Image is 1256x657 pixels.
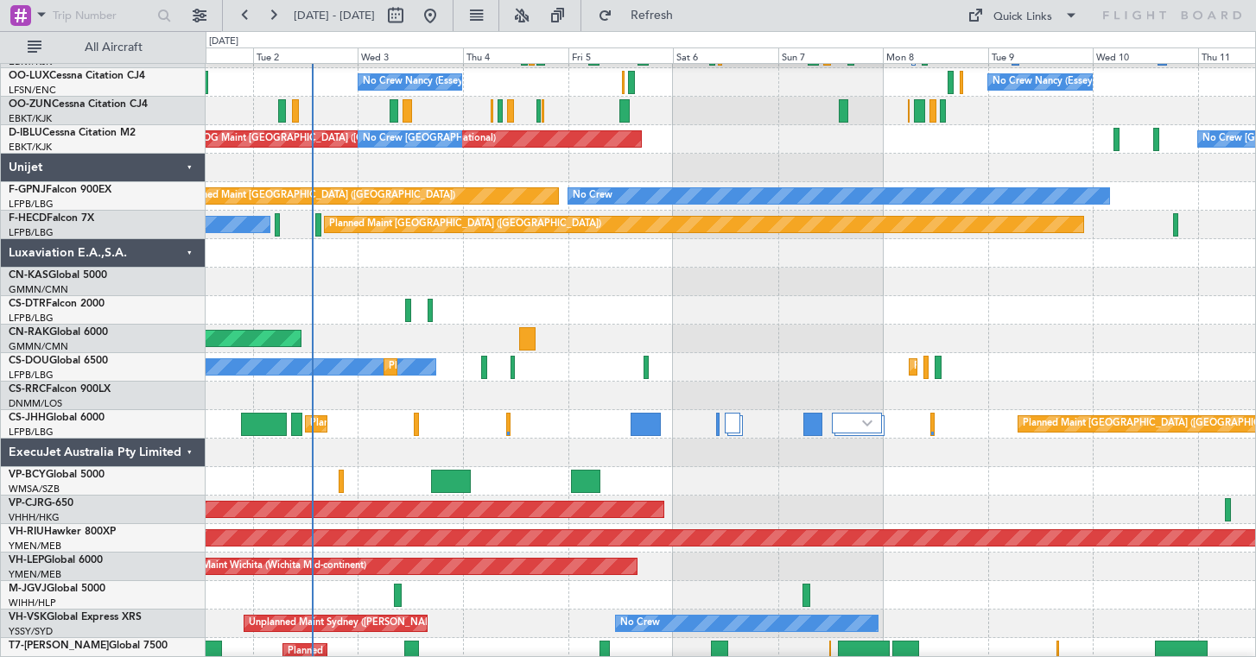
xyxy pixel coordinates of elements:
[9,527,116,537] a: VH-RIUHawker 800XP
[9,641,109,651] span: T7-[PERSON_NAME]
[9,498,73,509] a: VP-CJRG-650
[9,99,148,110] a: OO-ZUNCessna Citation CJ4
[19,34,187,61] button: All Aircraft
[9,270,107,281] a: CN-KASGlobal 5000
[959,2,1087,29] button: Quick Links
[358,47,463,63] div: Wed 3
[9,299,105,309] a: CS-DTRFalcon 2000
[9,226,54,239] a: LFPB/LBG
[9,625,53,638] a: YSSY/SYD
[196,126,496,152] div: AOG Maint [GEOGRAPHIC_DATA] ([GEOGRAPHIC_DATA] National)
[9,213,47,224] span: F-HECD
[9,356,108,366] a: CS-DOUGlobal 6500
[9,312,54,325] a: LFPB/LBG
[53,3,152,28] input: Trip Number
[616,9,688,22] span: Refresh
[45,41,182,54] span: All Aircraft
[463,47,568,63] div: Thu 4
[988,47,1094,63] div: Tue 9
[9,641,168,651] a: T7-[PERSON_NAME]Global 7500
[9,270,48,281] span: CN-KAS
[9,128,42,138] span: D-IBLU
[9,141,52,154] a: EBKT/KJK
[9,568,61,581] a: YMEN/MEB
[568,47,674,63] div: Fri 5
[9,483,60,496] a: WMSA/SZB
[9,413,46,423] span: CS-JHH
[9,299,46,309] span: CS-DTR
[9,327,108,338] a: CN-RAKGlobal 6000
[9,213,94,224] a: F-HECDFalcon 7X
[152,553,366,579] div: Unplanned Maint Wichita (Wichita Mid-continent)
[620,610,660,636] div: No Crew
[914,354,1186,380] div: Planned Maint [GEOGRAPHIC_DATA] ([GEOGRAPHIC_DATA])
[9,327,49,338] span: CN-RAK
[1093,47,1198,63] div: Wed 10
[9,597,56,610] a: WIHH/HLP
[209,35,238,49] div: [DATE]
[9,555,103,565] a: VH-LEPGlobal 6000
[9,340,68,353] a: GMMN/CMN
[9,584,47,594] span: M-JGVJ
[9,540,61,553] a: YMEN/MEB
[9,384,46,395] span: CS-RRC
[9,527,44,537] span: VH-RIU
[9,198,54,211] a: LFPB/LBG
[9,356,49,366] span: CS-DOU
[9,612,47,622] span: VH-VSK
[9,397,62,410] a: DNMM/LOS
[183,183,455,209] div: Planned Maint [GEOGRAPHIC_DATA] ([GEOGRAPHIC_DATA])
[9,71,145,81] a: OO-LUXCessna Citation CJ4
[9,283,68,296] a: GMMN/CMN
[249,610,461,636] div: Unplanned Maint Sydney ([PERSON_NAME] Intl)
[778,47,884,63] div: Sun 7
[9,612,142,622] a: VH-VSKGlobal Express XRS
[883,47,988,63] div: Mon 8
[9,470,46,480] span: VP-BCY
[993,69,1095,95] div: No Crew Nancy (Essey)
[573,183,612,209] div: No Crew
[9,498,44,509] span: VP-CJR
[9,426,54,439] a: LFPB/LBG
[363,69,466,95] div: No Crew Nancy (Essey)
[310,411,582,437] div: Planned Maint [GEOGRAPHIC_DATA] ([GEOGRAPHIC_DATA])
[9,384,111,395] a: CS-RRCFalcon 900LX
[673,47,778,63] div: Sat 6
[9,185,46,195] span: F-GPNJ
[9,369,54,382] a: LFPB/LBG
[590,2,694,29] button: Refresh
[9,185,111,195] a: F-GPNJFalcon 900EX
[253,47,358,63] div: Tue 2
[9,112,52,125] a: EBKT/KJK
[9,470,105,480] a: VP-BCYGlobal 5000
[294,8,375,23] span: [DATE] - [DATE]
[329,212,601,237] div: Planned Maint [GEOGRAPHIC_DATA] ([GEOGRAPHIC_DATA])
[363,126,652,152] div: No Crew [GEOGRAPHIC_DATA] ([GEOGRAPHIC_DATA] National)
[389,354,661,380] div: Planned Maint [GEOGRAPHIC_DATA] ([GEOGRAPHIC_DATA])
[9,71,49,81] span: OO-LUX
[9,555,44,565] span: VH-LEP
[9,84,56,97] a: LFSN/ENC
[9,511,60,524] a: VHHH/HKG
[9,584,105,594] a: M-JGVJGlobal 5000
[9,99,52,110] span: OO-ZUN
[9,413,105,423] a: CS-JHHGlobal 6000
[993,9,1052,26] div: Quick Links
[862,420,872,426] img: arrow-gray.svg
[9,128,136,138] a: D-IBLUCessna Citation M2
